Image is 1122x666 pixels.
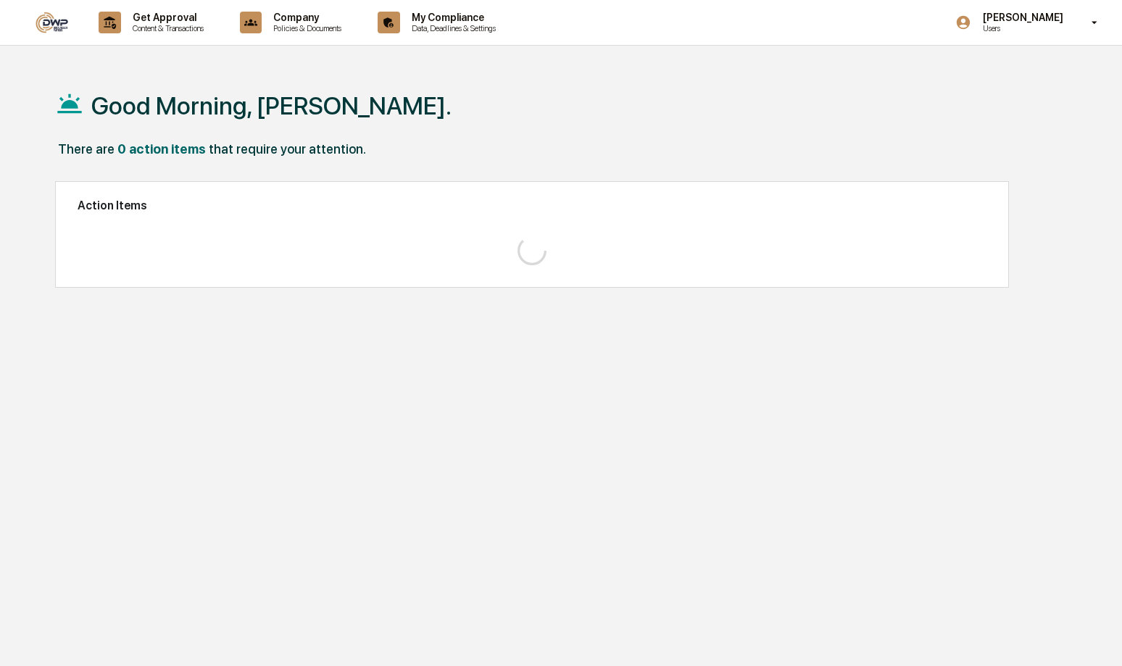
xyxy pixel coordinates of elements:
[91,91,452,120] h1: Good Morning, [PERSON_NAME].
[121,12,211,23] p: Get Approval
[121,23,211,33] p: Content & Transactions
[262,23,349,33] p: Policies & Documents
[262,12,349,23] p: Company
[209,141,366,157] div: that require your attention.
[400,12,503,23] p: My Compliance
[58,141,115,157] div: There are
[400,23,503,33] p: Data, Deadlines & Settings
[78,199,986,212] h2: Action Items
[117,141,206,157] div: 0 action items
[35,12,70,33] img: logo
[971,23,1071,33] p: Users
[971,12,1071,23] p: [PERSON_NAME]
